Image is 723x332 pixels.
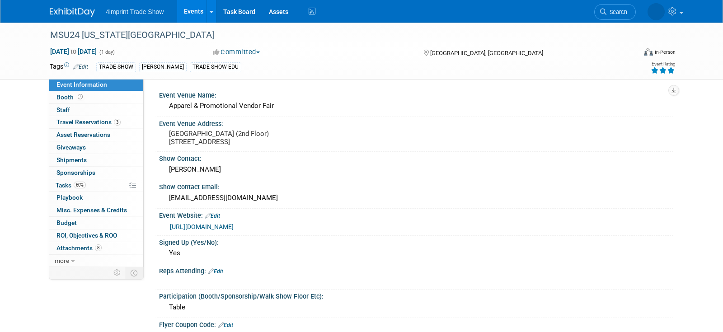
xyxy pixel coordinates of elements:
[166,246,667,260] div: Yes
[654,49,676,56] div: In-Person
[96,62,136,72] div: TRADE SHOW
[56,219,77,226] span: Budget
[139,62,187,72] div: [PERSON_NAME]
[49,229,143,242] a: ROI, Objectives & ROO
[73,64,88,70] a: Edit
[49,192,143,204] a: Playbook
[56,144,86,151] span: Giveaways
[50,62,88,72] td: Tags
[159,290,673,301] div: Participation (Booth/Sponsorship/Walk Show Floor Etc):
[651,62,675,66] div: Event Rating
[644,48,653,56] img: Format-Inperson.png
[159,318,673,330] div: Flyer Coupon Code:
[56,244,102,252] span: Attachments
[56,206,127,214] span: Misc. Expenses & Credits
[166,300,667,314] div: Table
[56,106,70,113] span: Staff
[49,141,143,154] a: Giveaways
[56,156,87,164] span: Shipments
[56,131,110,138] span: Asset Reservations
[166,99,667,113] div: Apparel & Promotional Vendor Fair
[430,50,543,56] span: [GEOGRAPHIC_DATA], [GEOGRAPHIC_DATA]
[114,119,121,126] span: 3
[74,182,86,188] span: 60%
[56,232,117,239] span: ROI, Objectives & ROO
[49,91,143,103] a: Booth
[49,255,143,267] a: more
[49,116,143,128] a: Travel Reservations3
[170,223,234,230] a: [URL][DOMAIN_NAME]
[56,94,85,101] span: Booth
[208,268,223,275] a: Edit
[50,8,95,17] img: ExhibitDay
[49,217,143,229] a: Budget
[56,81,107,88] span: Event Information
[49,179,143,192] a: Tasks60%
[56,118,121,126] span: Travel Reservations
[218,322,233,328] a: Edit
[49,79,143,91] a: Event Information
[49,104,143,116] a: Staff
[106,8,164,15] span: 4imprint Trade Show
[190,62,241,72] div: TRADE SHOW EDU
[210,47,263,57] button: Committed
[95,244,102,251] span: 8
[205,213,220,219] a: Edit
[50,47,97,56] span: [DATE] [DATE]
[159,264,673,276] div: Reps Attending:
[56,182,86,189] span: Tasks
[166,191,667,205] div: [EMAIL_ADDRESS][DOMAIN_NAME]
[49,154,143,166] a: Shipments
[648,3,665,20] img: Jen Klitzke
[159,152,673,163] div: Show Contact:
[594,4,636,20] a: Search
[99,49,115,55] span: (1 day)
[49,167,143,179] a: Sponsorships
[169,130,363,146] pre: [GEOGRAPHIC_DATA] (2nd Floor) [STREET_ADDRESS]
[582,47,676,61] div: Event Format
[49,129,143,141] a: Asset Reservations
[166,163,667,177] div: [PERSON_NAME]
[606,9,627,15] span: Search
[109,267,125,279] td: Personalize Event Tab Strip
[47,27,622,43] div: MSU24 [US_STATE][GEOGRAPHIC_DATA]
[49,204,143,216] a: Misc. Expenses & Credits
[56,169,95,176] span: Sponsorships
[159,117,673,128] div: Event Venue Address:
[49,242,143,254] a: Attachments8
[55,257,69,264] span: more
[159,209,673,220] div: Event Website:
[159,89,673,100] div: Event Venue Name:
[159,180,673,192] div: Show Contact Email:
[159,236,673,247] div: Signed Up (Yes/No):
[76,94,85,100] span: Booth not reserved yet
[125,267,144,279] td: Toggle Event Tabs
[56,194,83,201] span: Playbook
[69,48,78,55] span: to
